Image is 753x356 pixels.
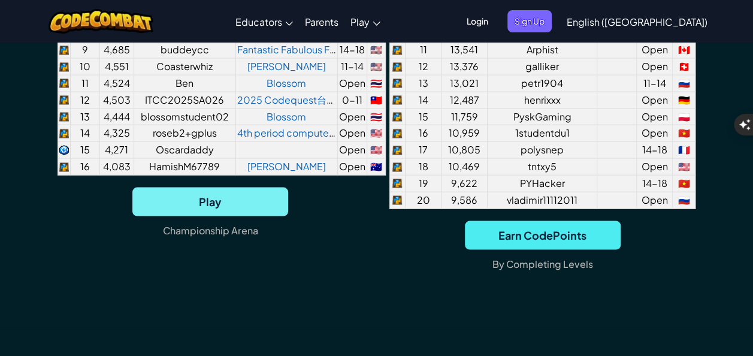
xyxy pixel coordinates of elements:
[134,75,235,92] td: Ben
[673,176,695,192] td: Vietnam
[405,159,441,176] td: 18
[441,59,488,76] td: 13,376
[58,42,70,59] td: python
[58,75,70,92] td: python
[70,125,99,142] td: 14
[488,92,597,108] td: henrixxx
[492,255,593,274] p: By Completing Levels
[367,142,385,159] td: United States
[99,42,134,59] td: 4,685
[405,92,441,108] td: 14
[337,159,367,176] td: Open
[636,42,673,59] td: Open
[235,16,282,28] span: Educators
[636,125,673,142] td: Open
[567,16,707,28] span: English ([GEOGRAPHIC_DATA])
[389,125,405,142] td: python
[163,221,258,240] p: Championship Arena
[636,59,673,76] td: Open
[488,59,597,76] td: galliker
[488,75,597,92] td: petr1904
[99,125,134,142] td: 4,325
[267,77,306,89] a: Blossom
[636,159,673,176] td: Open
[389,176,405,192] td: python
[367,108,385,125] td: Thailand
[337,92,367,108] td: 0-11
[488,192,597,209] td: vladimir11112011
[237,126,370,139] a: 4th period computer science
[389,59,405,76] td: python
[441,42,488,59] td: 13,541
[237,93,384,106] a: 2025 Codequest台灣夏季預選賽
[134,92,235,108] td: ITCC2025SA026
[673,125,695,142] td: Vietnam
[58,125,70,142] td: python
[134,108,235,125] td: blossomstudent02
[636,142,673,159] td: 14-18
[636,92,673,108] td: Open
[247,60,326,73] a: [PERSON_NAME]
[405,42,441,59] td: 11
[389,142,405,159] td: python
[459,10,495,32] span: Login
[267,110,306,123] a: Blossom
[99,75,134,92] td: 4,524
[70,75,99,92] td: 11
[389,108,405,125] td: python
[367,42,385,59] td: United States
[405,75,441,92] td: 13
[441,108,488,125] td: 11,759
[488,108,597,125] td: PyskGaming
[389,42,405,59] td: python
[673,75,695,92] td: Russia
[673,142,695,159] td: France
[367,125,385,142] td: United States
[488,142,597,159] td: polysnep
[132,188,288,216] a: Play
[673,42,695,59] td: Canada
[70,108,99,125] td: 13
[636,192,673,209] td: Open
[561,5,713,38] a: English ([GEOGRAPHIC_DATA])
[488,42,597,59] td: Arphist
[673,59,695,76] td: Switzerland
[405,192,441,209] td: 20
[636,176,673,192] td: 14-18
[405,59,441,76] td: 12
[441,125,488,142] td: 10,959
[58,59,70,76] td: python
[70,92,99,108] td: 12
[134,42,235,59] td: buddeycc
[134,59,235,76] td: Coasterwhiz
[49,9,153,34] a: CodeCombat logo
[673,192,695,209] td: Russia
[58,142,70,159] td: cpp
[441,192,488,209] td: 9,586
[405,125,441,142] td: 16
[673,108,695,125] td: Poland
[70,42,99,59] td: 9
[99,108,134,125] td: 4,444
[507,10,552,32] button: Sign Up
[367,159,385,176] td: Australia
[488,176,597,192] td: PYHacker
[70,142,99,159] td: 15
[237,43,356,56] a: Fantastic Fabulous Feeple
[58,92,70,108] td: python
[134,159,235,176] td: HamishM67789
[465,221,621,250] a: Earn CodePoints
[99,59,134,76] td: 4,551
[441,159,488,176] td: 10,469
[350,16,370,28] span: Play
[337,125,367,142] td: Open
[441,176,488,192] td: 9,622
[70,59,99,76] td: 10
[441,92,488,108] td: 12,487
[134,125,235,142] td: roseb2+gplus
[344,5,386,38] a: Play
[488,125,597,142] td: 1studentdu1
[337,59,367,76] td: 11-14
[337,42,367,59] td: 14-18
[389,75,405,92] td: python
